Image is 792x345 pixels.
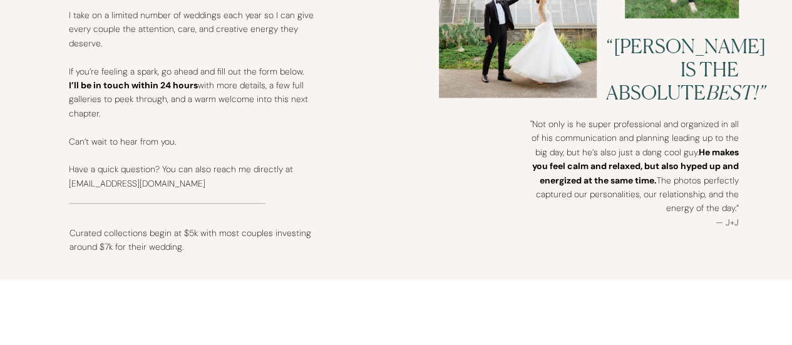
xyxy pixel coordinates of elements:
[606,34,739,96] h3: “[PERSON_NAME] is the absolute
[69,8,314,203] p: I take on a limited number of weddings each year so I can give every couple the attention, care, ...
[528,117,739,226] p: "Not only is he super professional and organized in all of his communication and planning leading...
[69,80,198,91] b: I’ll be in touch within 24 hours
[69,226,314,264] p: Curated collections begin at $5k with most couples investing around $7k for their wedding.
[532,147,739,186] b: He makes you feel calm and relaxed, but also hyped up and energized at the same time.
[706,81,764,104] i: best!”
